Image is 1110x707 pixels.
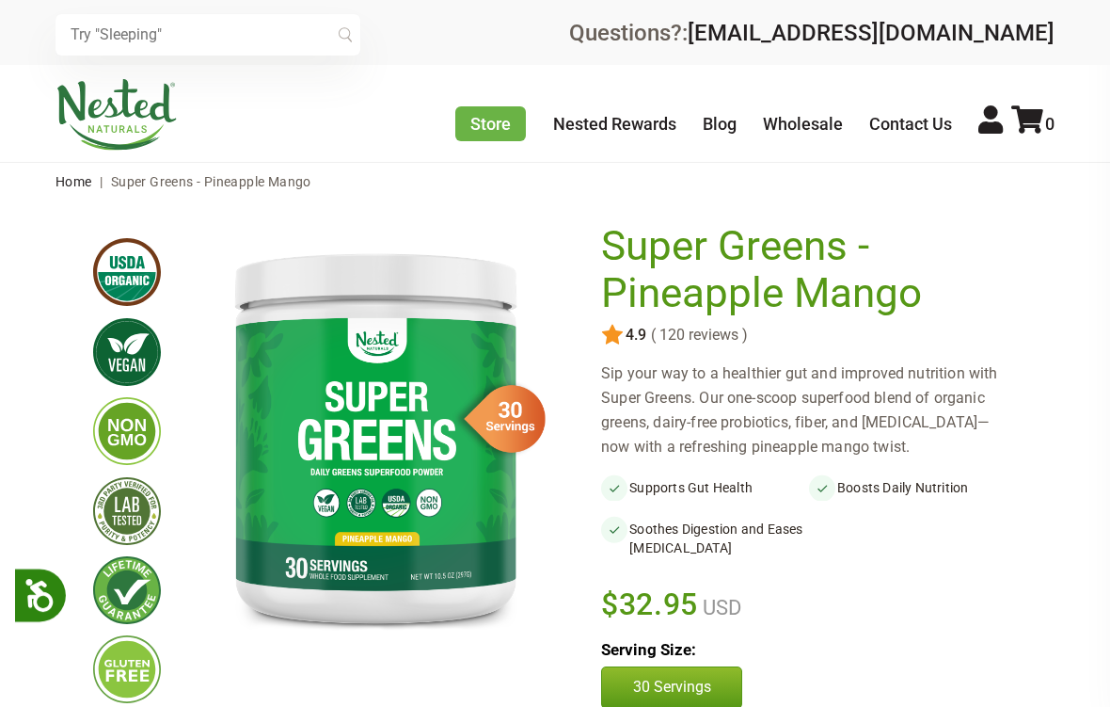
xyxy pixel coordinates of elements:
img: vegan [93,318,161,386]
nav: breadcrumbs [55,163,1054,201]
input: Try "Sleeping" [55,14,360,56]
img: star.svg [601,324,624,346]
span: USD [698,596,741,619]
span: ( 120 reviews ) [646,327,748,344]
b: Serving Size: [601,640,696,659]
img: gmofree [93,397,161,465]
img: Super Greens - Pineapple Mango [191,223,561,649]
a: Contact Us [869,114,952,134]
span: $32.95 [601,584,698,625]
li: Boosts Daily Nutrition [809,474,1017,501]
h1: Super Greens - Pineapple Mango [601,223,1007,316]
li: Supports Gut Health [601,474,809,501]
div: Questions?: [569,22,1054,44]
span: 4.9 [624,327,646,344]
img: glutenfree [93,635,161,703]
img: Nested Naturals [55,79,178,151]
img: thirdpartytested [93,477,161,545]
a: [EMAIL_ADDRESS][DOMAIN_NAME] [688,20,1054,46]
span: 0 [1045,114,1054,134]
a: 0 [1011,114,1054,134]
img: usdaorganic [93,238,161,306]
a: Store [455,106,526,141]
div: Sip your way to a healthier gut and improved nutrition with Super Greens. Our one-scoop superfood... [601,362,1017,459]
a: Blog [703,114,737,134]
a: Home [55,174,92,189]
span: | [95,174,107,189]
span: Super Greens - Pineapple Mango [111,174,311,189]
li: Soothes Digestion and Eases [MEDICAL_DATA] [601,516,809,561]
a: Nested Rewards [553,114,676,134]
a: Wholesale [763,114,843,134]
img: sg-servings-30.png [452,378,546,459]
p: 30 Servings [621,677,722,698]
